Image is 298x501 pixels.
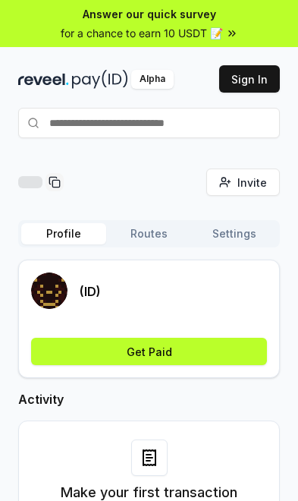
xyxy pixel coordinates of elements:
img: pay_id [72,70,128,89]
button: Settings [192,223,277,244]
div: Alpha [131,70,174,89]
button: Invite [206,169,280,196]
button: Profile [21,223,106,244]
span: for a chance to earn 10 USDT 📝 [61,25,223,41]
p: (ID) [80,282,101,301]
h2: Activity [18,390,280,408]
button: Get Paid [31,338,267,365]
span: Invite [237,175,267,191]
button: Routes [106,223,191,244]
span: Answer our quick survey [83,6,216,22]
button: Sign In [219,65,280,93]
img: reveel_dark [18,70,69,89]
